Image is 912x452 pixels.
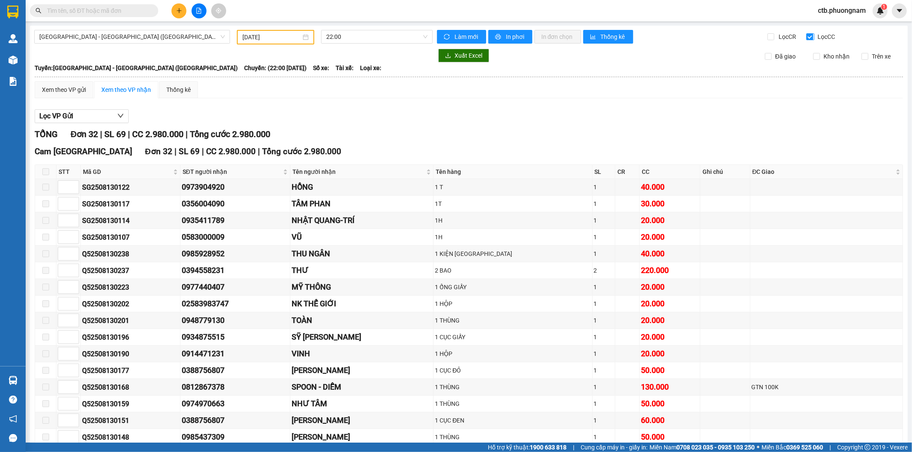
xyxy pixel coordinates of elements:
button: plus [171,3,186,18]
div: 0356004090 [182,198,289,210]
span: CC 2.980.000 [132,129,183,139]
div: 1 [594,432,614,442]
div: Q52508130177 [82,365,179,376]
strong: 0369 525 060 [786,444,823,451]
div: 50.000 [641,431,699,443]
button: bar-chartThống kê [583,30,633,44]
div: 0388756807 [182,364,289,376]
span: Miền Bắc [761,443,823,452]
td: NK THẾ GIỚI [290,296,434,312]
td: 0914471231 [180,346,290,362]
div: 30.000 [641,198,699,210]
div: Q52508130201 [82,315,179,326]
td: 0985928952 [180,246,290,262]
div: SG2508130107 [82,232,179,243]
div: 0973904920 [182,181,289,193]
th: Tên hàng [434,165,592,179]
div: 1 [594,249,614,258]
td: SG2508130117 [81,196,180,212]
span: aim [215,8,221,14]
td: TOÀN [290,312,434,329]
div: 1 [594,199,614,208]
div: 1 [594,382,614,392]
span: printer [495,34,502,41]
span: | [174,147,177,156]
span: SL 69 [104,129,126,139]
span: Loại xe: [360,63,381,73]
div: 20.000 [641,348,699,360]
td: THƯ [290,262,434,279]
div: 0974970663 [182,398,289,410]
span: Cung cấp máy in - giấy in: [581,443,647,452]
td: Q52508130168 [81,379,180,396]
th: CC [640,165,700,179]
span: Kho nhận [820,52,853,61]
div: 40.000 [641,248,699,260]
div: 1 [594,299,614,308]
td: Q52508130223 [81,279,180,296]
span: search [35,8,41,14]
div: 1 CỤC GIẤY [435,332,590,342]
div: 1 CỤC ĐỎ [435,366,590,375]
div: 1 THÙNG [435,316,590,325]
strong: 1900 633 818 [530,444,567,451]
span: Chuyến: (22:00 [DATE]) [244,63,307,73]
span: download [445,53,451,59]
div: 1 [594,182,614,192]
span: Tên người nhận [292,167,425,176]
span: Trên xe [868,52,894,61]
span: Thống kê [601,32,626,41]
div: 0935411789 [182,214,289,226]
div: SỸ [PERSON_NAME] [292,331,432,343]
div: 60.000 [641,414,699,426]
div: 02583983747 [182,298,289,310]
div: 1 [594,282,614,292]
td: NHƯ TÂM [290,396,434,412]
td: 0974970663 [180,396,290,412]
img: icon-new-feature [877,7,884,15]
span: | [258,147,260,156]
div: 130.000 [641,381,699,393]
td: 0977440407 [180,279,290,296]
div: [PERSON_NAME] [292,414,432,426]
div: 50.000 [641,398,699,410]
div: SG2508130122 [82,182,179,193]
div: SG2508130117 [82,199,179,209]
span: Tổng cước 2.980.000 [262,147,341,156]
div: NHẬT QUANG-TRÍ [292,214,432,226]
span: question-circle [9,396,17,404]
div: 1 THÙNG [435,382,590,392]
div: 1 THÙNG [435,432,590,442]
span: Mã GD [83,167,171,176]
th: SL [593,165,615,179]
td: NHẬT QUANG-TRÍ [290,212,434,229]
div: SG2508130114 [82,215,179,226]
td: 0356004090 [180,196,290,212]
div: SPOON - DIỄM [292,381,432,393]
div: Q52508130196 [82,332,179,343]
span: | [186,129,188,139]
input: 13/08/2025 [242,32,301,42]
td: VŨ [290,229,434,246]
td: Q52508130202 [81,296,180,312]
span: Đơn 32 [71,129,98,139]
div: [PERSON_NAME] [292,431,432,443]
div: 1 [594,366,614,375]
div: THƯ [292,264,432,276]
span: | [573,443,574,452]
div: 40.000 [641,181,699,193]
div: Q52508130151 [82,415,179,426]
div: VŨ [292,231,432,243]
div: 1H [435,232,590,242]
b: [DOMAIN_NAME] [72,32,118,39]
td: Q52508130201 [81,312,180,329]
td: SPOON - DIỄM [290,379,434,396]
div: Thống kê [166,85,191,94]
div: 1 [594,216,614,225]
span: 1 [882,4,885,10]
div: 1 [594,316,614,325]
td: Q52508130196 [81,329,180,346]
div: 20.000 [641,314,699,326]
img: solution-icon [9,77,18,86]
td: SG2508130114 [81,212,180,229]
